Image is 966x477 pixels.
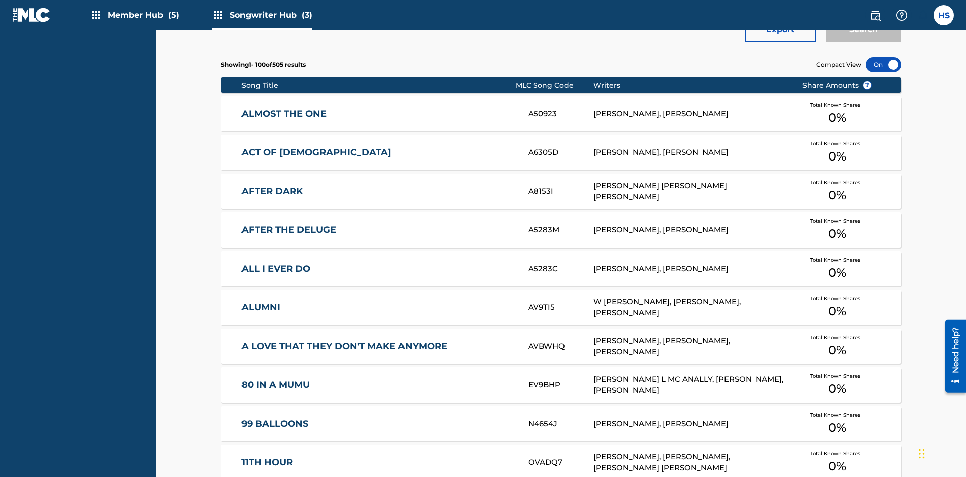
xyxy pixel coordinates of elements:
[516,80,593,91] div: MLC Song Code
[938,315,966,398] iframe: Resource Center
[528,147,593,158] div: A6305D
[810,140,864,147] span: Total Known Shares
[528,108,593,120] div: A50923
[242,147,515,158] a: ACT OF [DEMOGRAPHIC_DATA]
[528,186,593,197] div: A8153I
[918,10,928,20] div: Notifications
[816,60,861,69] span: Compact View
[810,179,864,186] span: Total Known Shares
[810,101,864,109] span: Total Known Shares
[828,147,846,166] span: 0 %
[528,379,593,391] div: EV9BHP
[919,439,925,469] div: Drag
[593,335,787,358] div: [PERSON_NAME], [PERSON_NAME], [PERSON_NAME]
[242,418,515,430] a: 99 BALLOONS
[242,108,515,120] a: ALMOST THE ONE
[242,224,515,236] a: AFTER THE DELUGE
[212,9,224,21] img: Top Rightsholders
[865,5,886,25] a: Public Search
[528,457,593,468] div: OVADQ7
[242,379,515,391] a: 80 IN A MUMU
[828,419,846,437] span: 0 %
[593,80,787,91] div: Writers
[528,302,593,313] div: AV9TI5
[810,217,864,225] span: Total Known Shares
[242,80,516,91] div: Song Title
[528,341,593,352] div: AVBWHQ
[593,147,787,158] div: [PERSON_NAME], [PERSON_NAME]
[828,457,846,475] span: 0 %
[230,9,312,21] span: Songwriter Hub
[863,81,871,89] span: ?
[242,186,515,197] a: AFTER DARK
[810,450,864,457] span: Total Known Shares
[528,224,593,236] div: A5283M
[593,374,787,396] div: [PERSON_NAME] L MC ANALLY, [PERSON_NAME], [PERSON_NAME]
[828,186,846,204] span: 0 %
[593,263,787,275] div: [PERSON_NAME], [PERSON_NAME]
[810,256,864,264] span: Total Known Shares
[896,9,908,21] img: help
[242,302,515,313] a: ALUMNI
[302,10,312,20] span: (3)
[828,341,846,359] span: 0 %
[892,5,912,25] div: Help
[528,263,593,275] div: A5283C
[810,295,864,302] span: Total Known Shares
[221,60,306,69] p: Showing 1 - 100 of 505 results
[12,8,51,22] img: MLC Logo
[90,9,102,21] img: Top Rightsholders
[593,451,787,474] div: [PERSON_NAME], [PERSON_NAME], [PERSON_NAME] [PERSON_NAME]
[934,5,954,25] div: User Menu
[168,10,179,20] span: (5)
[242,341,515,352] a: A LOVE THAT THEY DON'T MAKE ANYMORE
[916,429,966,477] iframe: Chat Widget
[593,224,787,236] div: [PERSON_NAME], [PERSON_NAME]
[802,80,872,91] span: Share Amounts
[828,264,846,282] span: 0 %
[828,225,846,243] span: 0 %
[242,457,515,468] a: 11TH HOUR
[593,108,787,120] div: [PERSON_NAME], [PERSON_NAME]
[810,334,864,341] span: Total Known Shares
[869,9,881,21] img: search
[242,263,515,275] a: ALL I EVER DO
[828,380,846,398] span: 0 %
[593,296,787,319] div: W [PERSON_NAME], [PERSON_NAME], [PERSON_NAME]
[593,418,787,430] div: [PERSON_NAME], [PERSON_NAME]
[828,109,846,127] span: 0 %
[528,418,593,430] div: N4654J
[108,9,179,21] span: Member Hub
[593,180,787,203] div: [PERSON_NAME] [PERSON_NAME] [PERSON_NAME]
[810,372,864,380] span: Total Known Shares
[810,411,864,419] span: Total Known Shares
[828,302,846,321] span: 0 %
